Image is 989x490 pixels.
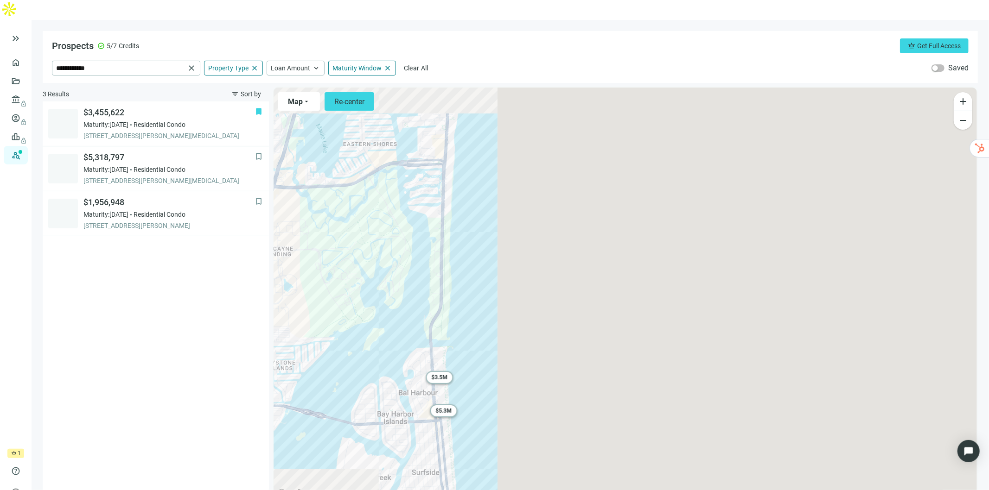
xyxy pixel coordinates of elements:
[948,63,969,73] label: Saved
[404,64,428,72] span: Clear All
[271,64,310,72] span: Loan Amount
[83,221,255,230] span: [STREET_ADDRESS][PERSON_NAME]
[18,449,21,458] span: 1
[208,64,249,72] span: Property Type
[334,97,364,106] span: Re-center
[288,97,303,106] span: Map
[134,210,185,219] span: Residential Condo
[83,210,128,219] span: Maturity: [DATE]
[83,165,128,174] span: Maturity: [DATE]
[187,63,196,73] span: close
[332,64,382,72] span: Maturity Window
[43,89,69,99] span: 3 Results
[43,191,269,236] a: bookmark$1,956,948Maturity:[DATE]Residential Condo[STREET_ADDRESS][PERSON_NAME]
[52,40,94,51] span: Prospects
[83,176,255,185] span: [STREET_ADDRESS][PERSON_NAME][MEDICAL_DATA]
[250,64,259,72] span: close
[223,87,269,101] button: filter_listSort by
[908,42,915,50] span: crown
[957,96,969,107] span: add
[134,165,185,174] span: Residential Condo
[426,371,453,384] gmp-advanced-marker: $3.5M
[83,197,255,208] span: $1,956,948
[957,115,969,126] span: remove
[435,408,452,414] span: $ 5.3M
[97,42,105,50] span: check_circle
[430,404,457,417] gmp-advanced-marker: $5.3M
[254,197,263,206] button: bookmark
[278,92,320,111] button: Maparrow_drop_down
[900,38,969,53] button: crownGet Full Access
[119,41,139,50] span: Credits
[83,107,255,118] span: $3,455,622
[254,152,263,161] button: bookmark
[400,61,433,75] button: Clear All
[83,152,255,163] span: $5,318,797
[325,92,374,111] button: Re-center
[134,120,185,129] span: Residential Condo
[11,451,17,456] span: crown
[254,107,263,116] button: bookmark
[917,42,961,50] span: Get Full Access
[241,90,261,98] span: Sort by
[303,98,310,105] span: arrow_drop_down
[43,101,269,146] a: bookmark$3,455,622Maturity:[DATE]Residential Condo[STREET_ADDRESS][PERSON_NAME][MEDICAL_DATA]
[10,33,21,44] button: keyboard_double_arrow_right
[431,374,447,381] span: $ 3.5M
[383,64,392,72] span: close
[83,131,255,140] span: [STREET_ADDRESS][PERSON_NAME][MEDICAL_DATA]
[957,440,980,462] div: Open Intercom Messenger
[312,64,320,72] span: keyboard_arrow_up
[43,146,269,191] a: bookmark$5,318,797Maturity:[DATE]Residential Condo[STREET_ADDRESS][PERSON_NAME][MEDICAL_DATA]
[83,120,128,129] span: Maturity: [DATE]
[107,41,117,50] span: 5/7
[231,90,239,98] span: filter_list
[11,466,20,476] span: help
